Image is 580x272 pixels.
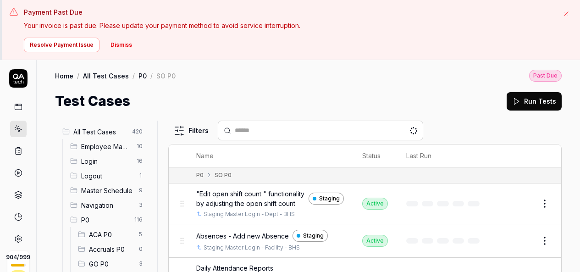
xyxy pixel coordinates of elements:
span: "Edit open shift count " functionality by adjusting the open shift count [196,189,305,208]
span: 904 / 999 [6,255,30,260]
div: Drag to reorderGO P03 [74,256,150,271]
div: Active [362,198,388,210]
a: Staging [293,230,328,242]
span: ACA P0 [89,230,133,239]
tr: Absences - Add new AbsenceStagingStaging Master Login - Facility - BHSActive [169,224,561,258]
th: Status [353,144,397,167]
a: Staging [309,193,344,205]
div: Drag to reorderMaster Schedule9 [66,183,150,198]
div: Drag to reorderP0116 [66,212,150,227]
span: Logout [81,171,133,181]
div: Drag to reorderEmployee Management10 [66,139,150,154]
a: Home [55,71,73,80]
button: Dismiss [105,38,138,52]
div: Drag to reorderNavigation3 [66,198,150,212]
span: 9 [135,185,146,196]
tr: "Edit open shift count " functionality by adjusting the open shift countStagingStaging Master Log... [169,183,561,224]
div: Drag to reorderAccruals P00 [74,242,150,256]
div: Drag to reorderLogin16 [66,154,150,168]
span: P0 [81,215,129,225]
div: Active [362,235,388,247]
span: 116 [131,214,146,225]
span: Staging [319,194,340,203]
button: Past Due [529,69,562,82]
span: 10 [133,141,146,152]
span: 0 [135,244,146,255]
div: SO P0 [156,71,176,80]
span: 3 [135,200,146,211]
div: Drag to reorderACA P05 [74,227,150,242]
div: / [150,71,153,80]
th: Name [187,144,353,167]
div: Drag to reorderLogout1 [66,168,150,183]
div: Past Due [529,70,562,82]
span: Navigation [81,200,133,210]
div: / [77,71,79,80]
div: SO P0 [215,171,232,179]
a: P0 [138,71,147,80]
span: Absences - Add new Absence [196,231,289,241]
span: Master Schedule [81,186,133,195]
a: Staging Master Login - Facility - BHS [204,244,300,252]
span: 420 [128,126,146,137]
span: Employee Management [81,142,131,151]
span: All Test Cases [73,127,127,137]
h1: Test Cases [55,91,130,111]
span: 16 [133,155,146,167]
span: 1 [135,170,146,181]
th: Last Run [397,144,492,167]
button: Resolve Payment Issue [24,38,99,52]
span: Staging [303,232,324,240]
h3: Payment Past Due [24,7,554,17]
button: Filters [168,122,214,140]
span: 3 [135,258,146,269]
span: Accruals P0 [89,244,133,254]
a: Staging Master Login - Dept - BHS [204,210,295,218]
div: / [133,71,135,80]
div: P0 [196,171,204,179]
span: 5 [135,229,146,240]
span: Login [81,156,131,166]
span: GO P0 [89,259,133,269]
a: All Test Cases [83,71,129,80]
button: Run Tests [507,92,562,111]
p: Your invoice is past due. Please update your payment method to avoid service interruption. [24,21,554,30]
